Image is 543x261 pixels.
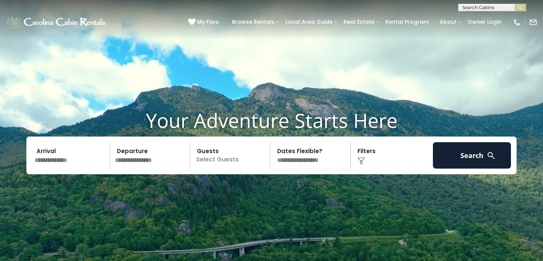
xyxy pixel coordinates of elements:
[192,142,270,169] p: Select Guests
[464,16,505,28] a: Owner Login
[6,15,107,30] img: White-1-1-2.png
[513,18,521,26] img: phone-regular-white.png
[436,16,460,28] a: About
[197,18,219,26] span: My Favs
[282,16,336,28] a: Local Area Guide
[529,18,537,26] img: mail-regular-white.png
[357,157,365,165] img: filter--v1.png
[228,16,278,28] a: Browse Rentals
[340,16,378,28] a: Real Estate
[382,16,433,28] a: Rental Program
[486,151,496,160] img: search-regular-white.png
[188,18,221,26] a: My Favs
[6,109,537,132] h1: Your Adventure Starts Here
[433,142,511,169] button: Search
